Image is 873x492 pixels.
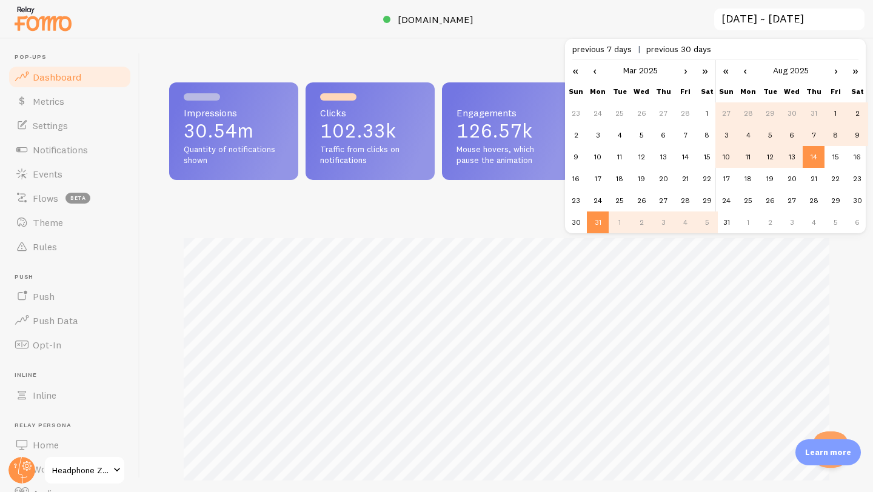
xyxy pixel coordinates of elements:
td: 02/03/2025 [565,124,587,146]
a: 2025 [790,65,809,76]
td: 11/08/2025 [737,146,759,168]
a: « [715,60,736,81]
td: 17/03/2025 [587,168,609,190]
td: 31/07/2025 [803,102,824,124]
a: › [677,60,695,81]
td: 07/08/2025 [803,124,824,146]
td: 27/02/2025 [652,102,674,124]
span: Impressions [184,108,284,118]
td: 03/04/2025 [652,211,674,233]
td: 05/03/2025 [630,124,652,146]
td: 09/08/2025 [846,124,868,146]
td: 17/08/2025 [715,168,737,190]
span: Headphone Zone [52,463,110,477]
span: Theme [33,216,63,228]
a: Push Data [7,308,132,333]
td: 28/02/2025 [674,102,696,124]
td: 04/04/2025 [674,211,696,233]
a: » [845,60,866,81]
a: ‹ [586,60,604,81]
td: 23/08/2025 [846,168,868,190]
span: Inline [15,371,132,379]
td: 22/08/2025 [824,168,846,190]
a: Home [7,433,132,457]
p: Learn more [805,447,851,458]
th: Wed [630,81,652,102]
span: Opt-In [33,339,61,351]
td: 16/08/2025 [846,146,868,168]
span: Inline [33,389,56,401]
p: 102.33k [320,121,420,141]
span: Events [33,168,62,180]
td: 20/03/2025 [652,168,674,190]
td: 31/08/2025 [715,211,737,233]
span: Push [15,273,132,281]
div: Learn more [795,439,861,465]
span: Notifications [33,144,88,156]
td: 12/08/2025 [759,146,781,168]
td: 01/04/2025 [609,211,630,233]
td: 28/07/2025 [737,102,759,124]
a: Inline [7,383,132,407]
td: 28/08/2025 [803,190,824,211]
a: 2025 [639,65,658,76]
td: 12/03/2025 [630,146,652,168]
span: Relay Persona [15,422,132,430]
td: 13/03/2025 [652,146,674,168]
td: 23/03/2025 [565,190,587,211]
td: 09/03/2025 [565,146,587,168]
span: previous 30 days [646,44,711,55]
td: 14/08/2025 [803,146,824,168]
span: Push [33,290,55,302]
td: 07/03/2025 [674,124,696,146]
td: 11/03/2025 [609,146,630,168]
a: Rules [7,234,132,259]
td: 03/08/2025 [715,124,737,146]
span: Rules [33,241,57,253]
td: 08/03/2025 [696,124,718,146]
th: Mon [587,81,609,102]
span: Quantity of notifications shown [184,144,284,165]
a: › [827,60,845,81]
span: beta [65,193,90,204]
td: 29/08/2025 [824,190,846,211]
td: 18/08/2025 [737,168,759,190]
a: Flows beta [7,186,132,210]
th: Wed [781,81,803,102]
a: ‹ [736,60,754,81]
span: previous 7 days [572,44,646,55]
td: 29/03/2025 [696,190,718,211]
td: 30/03/2025 [565,211,587,233]
th: Sun [715,81,737,102]
span: Dashboard [33,71,81,83]
td: 21/08/2025 [803,168,824,190]
td: 25/02/2025 [609,102,630,124]
td: 15/08/2025 [824,146,846,168]
td: 03/03/2025 [587,124,609,146]
p: 126.57k [457,121,557,141]
span: Pop-ups [15,53,132,61]
td: 04/09/2025 [803,211,824,233]
span: Home [33,439,59,451]
a: Opt-In [7,333,132,357]
a: Aug [773,65,788,76]
span: Settings [33,119,68,131]
td: 21/03/2025 [674,168,696,190]
td: 01/03/2025 [696,102,718,124]
th: Thu [652,81,674,102]
td: 30/08/2025 [846,190,868,211]
span: Metrics [33,95,64,107]
td: 25/03/2025 [609,190,630,211]
td: 27/08/2025 [781,190,803,211]
a: Dashboard [7,65,132,89]
a: Notifications [7,138,132,162]
td: 01/09/2025 [737,211,759,233]
td: 24/02/2025 [587,102,609,124]
a: Settings [7,113,132,138]
th: Tue [759,81,781,102]
td: 06/09/2025 [846,211,868,233]
span: Push Data [33,314,78,327]
td: 19/03/2025 [630,168,652,190]
td: 30/07/2025 [781,102,803,124]
span: Traffic from clicks on notifications [320,144,420,165]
